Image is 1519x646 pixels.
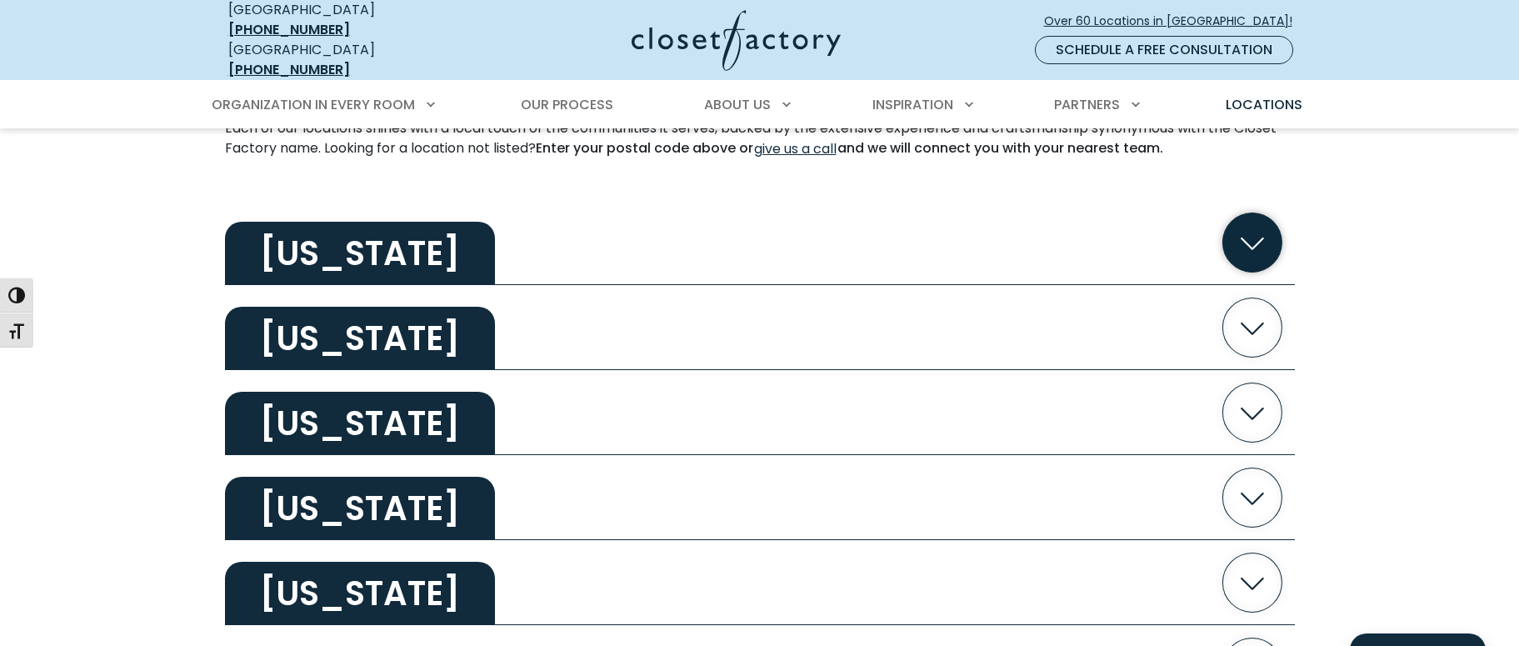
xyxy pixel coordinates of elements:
[1043,7,1307,36] a: Over 60 Locations in [GEOGRAPHIC_DATA]!
[225,118,1295,160] p: Each of our locations shines with a local touch of the communities it serves, backed by the exten...
[521,95,613,114] span: Our Process
[228,60,350,79] a: [PHONE_NUMBER]
[228,40,470,80] div: [GEOGRAPHIC_DATA]
[225,307,495,370] h2: [US_STATE]
[225,200,1295,285] button: [US_STATE]
[753,138,837,160] a: give us a call
[225,562,495,625] h2: [US_STATE]
[1054,95,1120,114] span: Partners
[872,95,953,114] span: Inspiration
[228,20,350,39] a: [PHONE_NUMBER]
[1044,13,1306,30] span: Over 60 Locations in [GEOGRAPHIC_DATA]!
[225,370,1295,455] button: [US_STATE]
[225,477,495,540] h2: [US_STATE]
[200,82,1320,128] nav: Primary Menu
[225,285,1295,370] button: [US_STATE]
[212,95,415,114] span: Organization in Every Room
[1226,95,1302,114] span: Locations
[632,10,841,71] img: Closet Factory Logo
[225,540,1295,625] button: [US_STATE]
[225,455,1295,540] button: [US_STATE]
[225,392,495,455] h2: [US_STATE]
[1035,36,1293,64] a: Schedule a Free Consultation
[704,95,771,114] span: About Us
[536,138,1163,158] strong: Enter your postal code above or and we will connect you with your nearest team.
[225,222,495,285] h2: [US_STATE]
